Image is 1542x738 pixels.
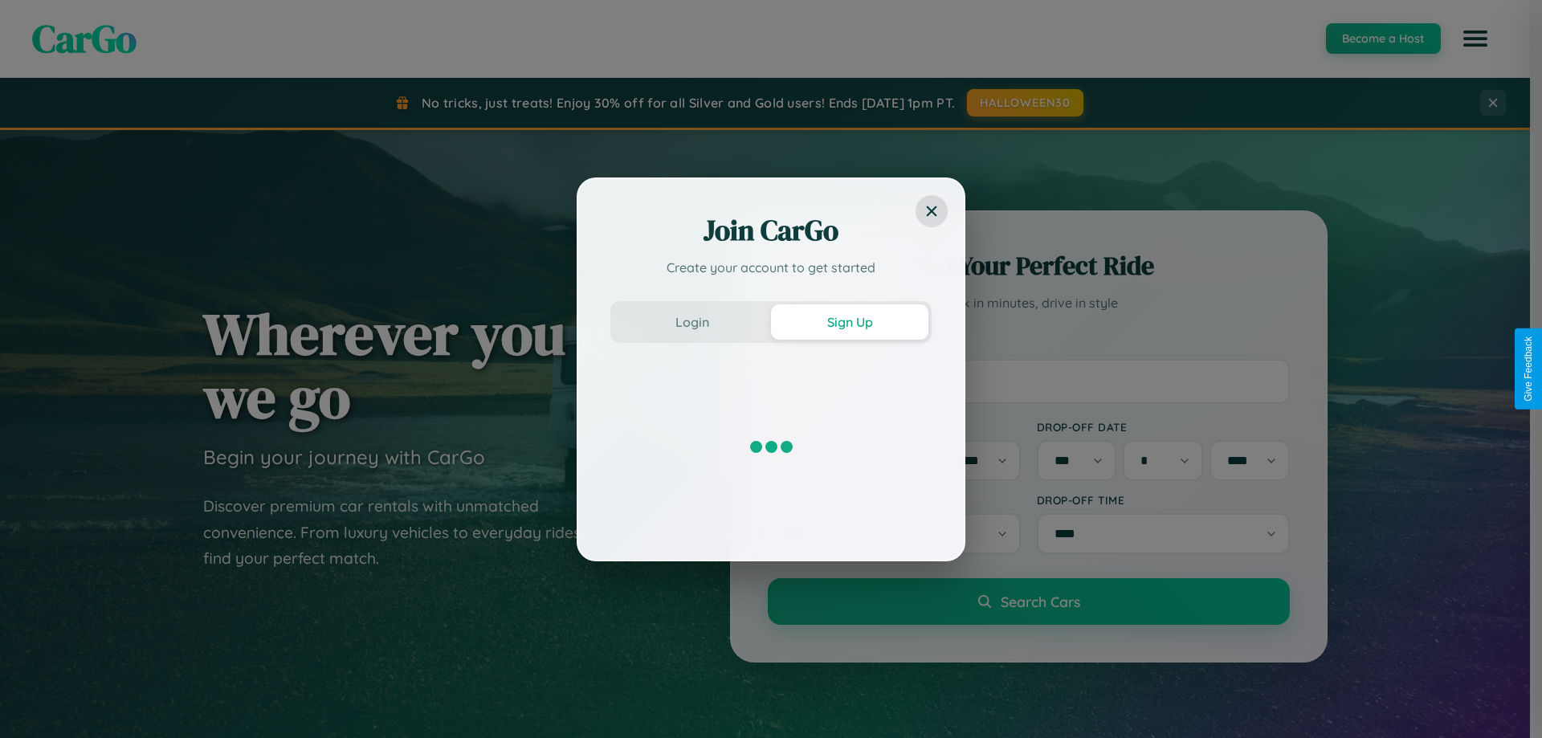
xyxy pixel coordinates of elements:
button: Sign Up [771,304,928,340]
button: Login [614,304,771,340]
h2: Join CarGo [610,211,932,250]
div: Give Feedback [1523,336,1534,402]
iframe: Intercom live chat [16,683,55,722]
p: Create your account to get started [610,258,932,277]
